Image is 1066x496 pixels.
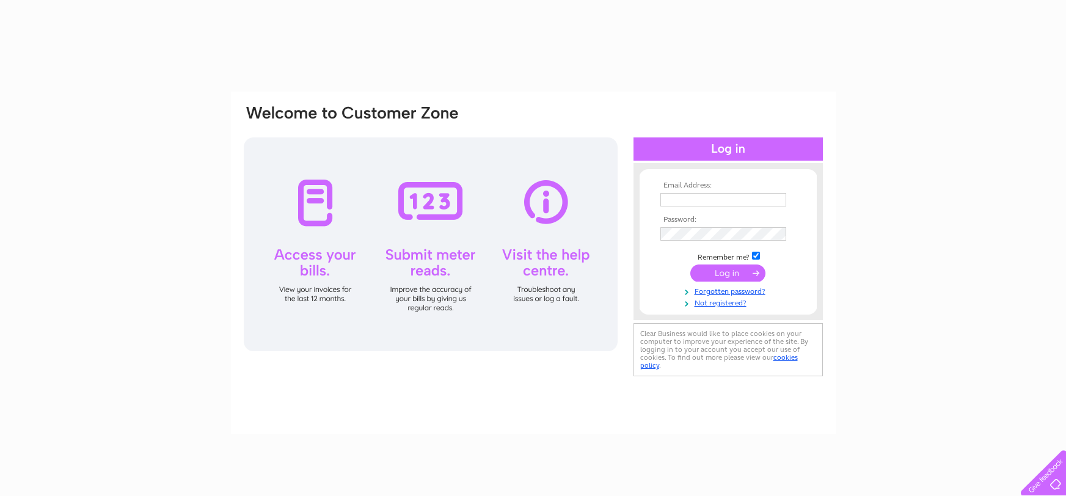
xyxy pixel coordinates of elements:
[657,250,799,262] td: Remember me?
[633,323,823,376] div: Clear Business would like to place cookies on your computer to improve your experience of the sit...
[690,264,765,282] input: Submit
[657,216,799,224] th: Password:
[640,353,798,370] a: cookies policy
[660,285,799,296] a: Forgotten password?
[660,296,799,308] a: Not registered?
[657,181,799,190] th: Email Address:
